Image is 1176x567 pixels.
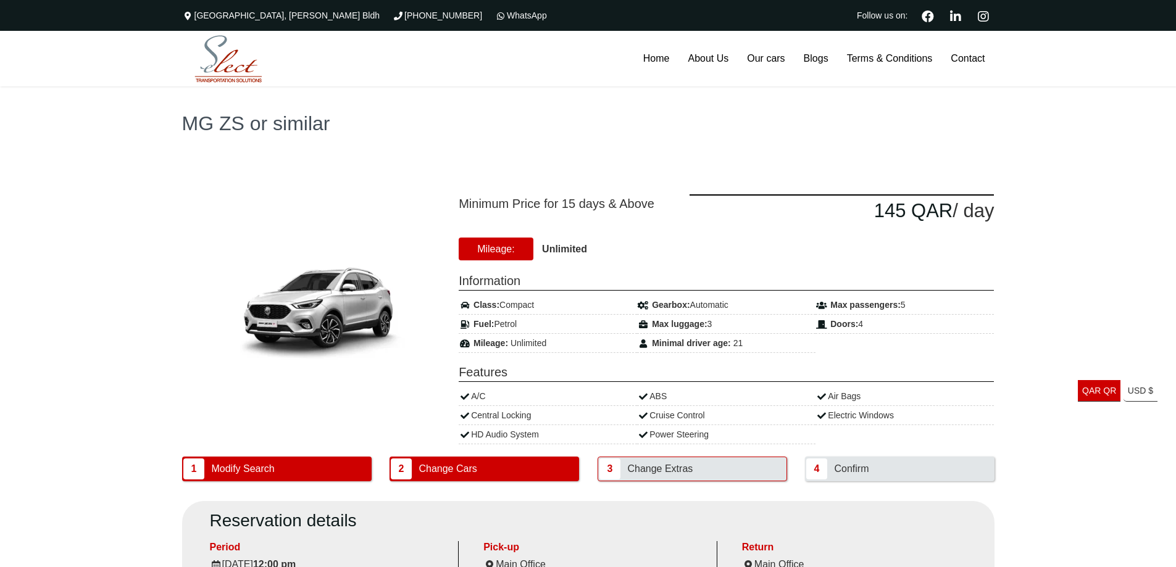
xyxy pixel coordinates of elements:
span: Information [459,271,994,291]
div: A/C [459,387,637,406]
span: 21 [733,338,743,348]
div: Central Locking [459,406,637,425]
div: Return [742,541,967,553]
a: QAR QR [1078,380,1120,402]
button: 3 Change Extras [598,457,787,481]
a: Facebook [917,9,939,22]
a: Our cars [738,31,794,86]
a: [PHONE_NUMBER] [392,10,482,20]
a: Instagram [973,9,995,22]
a: Terms & Conditions [838,31,942,86]
button: 1 Modify Search [182,457,372,481]
strong: Max luggage: [652,319,707,329]
div: Compact [459,296,637,315]
strong: Mileage: [473,338,508,348]
span: Change Cars [414,457,481,481]
a: Linkedin [945,9,967,22]
strong: Unlimited [542,244,587,254]
strong: Fuel: [473,319,494,329]
div: Cruise Control [637,406,815,425]
h1: MG ZS or similar [182,114,995,133]
div: 4 [815,315,994,334]
button: 4 Confirm [805,457,995,481]
span: 2 [391,458,412,479]
a: Contact [941,31,994,86]
span: 1 [183,458,204,479]
strong: Max passengers: [830,300,901,310]
img: MG ZS or similar [194,233,428,384]
span: Modify Search [207,457,278,481]
div: Air Bags [815,387,994,406]
a: USD $ [1124,380,1157,402]
div: HD Audio System [459,425,637,444]
span: Unlimited [511,338,546,348]
div: 5 [815,296,994,315]
span: Mileage: [459,238,533,260]
strong: Class: [473,300,499,310]
span: 4 [806,458,827,479]
a: WhatsApp [494,10,547,20]
div: Period [210,541,449,553]
a: Home [634,31,679,86]
strong: Gearbox: [652,300,690,310]
h2: Reservation details [210,510,967,531]
div: Electric Windows [815,406,994,425]
div: Power Steering [637,425,815,444]
div: Pick-up [483,541,707,553]
div: Automatic [637,296,815,315]
div: ABS [637,387,815,406]
span: Change Extras [623,457,697,481]
span: Minimum Price for 15 days & Above [459,194,671,213]
span: 3 [599,458,620,479]
strong: Minimal driver age: [652,338,731,348]
div: Petrol [459,315,637,334]
img: Select Rent a Car [185,33,272,86]
div: 3 [637,315,815,334]
a: Blogs [794,31,838,86]
span: Confirm [830,457,873,481]
strong: Doors: [830,319,858,329]
div: / day [690,194,994,226]
span: Features [459,363,994,382]
button: 2 Change Cars [390,457,579,481]
span: 145.00 QAR [874,200,953,221]
a: About Us [678,31,738,86]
